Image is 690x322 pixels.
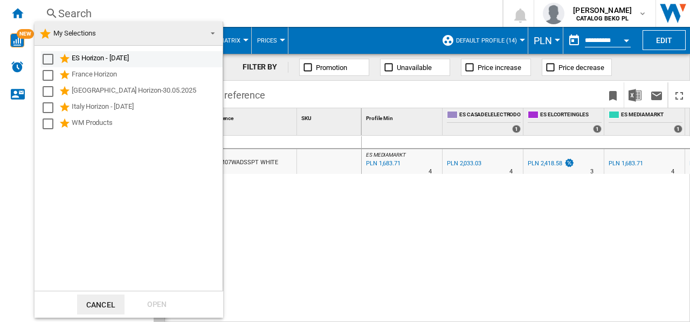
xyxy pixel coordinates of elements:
[43,101,59,114] md-checkbox: Select
[43,69,59,82] md-checkbox: Select
[133,295,181,314] div: Open
[72,85,221,98] div: [GEOGRAPHIC_DATA] Horizon-30.05.2025
[72,69,221,82] div: France Horizon
[72,53,221,66] div: ES Horizon - [DATE]
[77,295,125,314] button: Cancel
[43,53,59,66] md-checkbox: Select
[43,117,59,130] md-checkbox: Select
[72,101,221,114] div: Italy Horizon - [DATE]
[43,85,59,98] md-checkbox: Select
[72,117,221,130] div: WM Products
[53,29,96,37] span: My Selections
